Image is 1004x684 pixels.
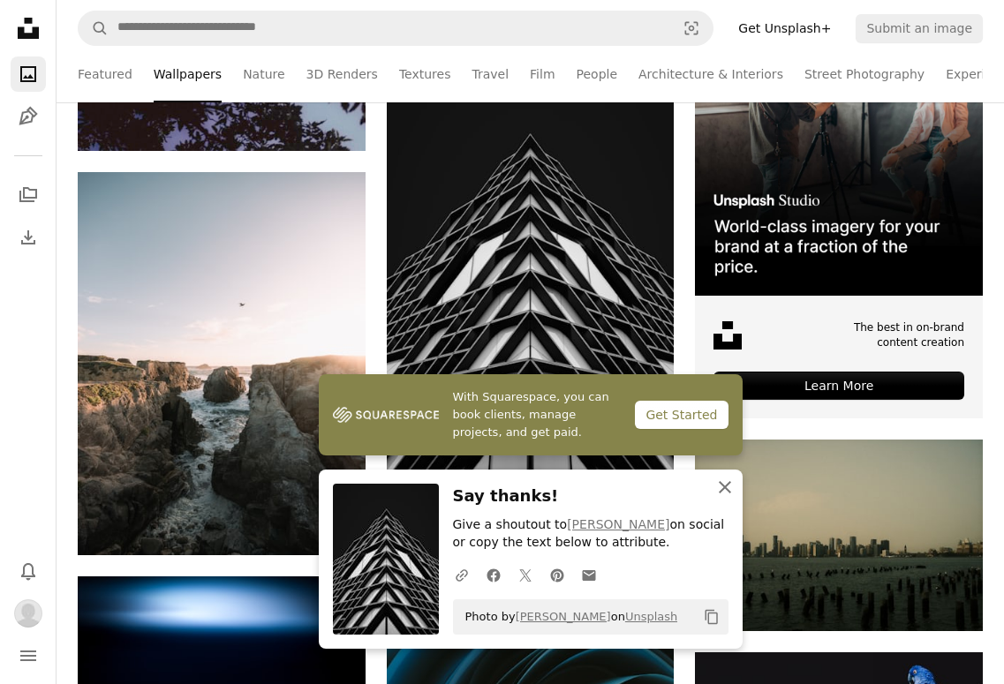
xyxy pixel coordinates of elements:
button: Profile [11,596,46,631]
a: The best in on-brand content creationLearn More [695,8,983,418]
a: Film [530,46,555,102]
a: Share on Facebook [478,557,510,592]
div: Learn More [713,372,964,400]
a: Share over email [573,557,605,592]
a: [PERSON_NAME] [567,517,669,531]
a: Nature [243,46,284,102]
a: Unsplash [625,610,677,623]
img: Modern geometric building facade against dark sky [387,40,675,471]
span: With Squarespace, you can book clients, manage projects, and get paid. [453,388,622,441]
a: 3D Renders [306,46,378,102]
a: Featured [78,46,132,102]
a: With Squarespace, you can book clients, manage projects, and get paid.Get Started [319,374,743,455]
h3: Say thanks! [453,484,728,509]
img: Avatar of user amirali abro [14,599,42,628]
form: Find visuals sitewide [78,11,713,46]
a: People [577,46,618,102]
a: Travel [472,46,509,102]
span: Photo by on [457,603,678,631]
img: Distant cityscape across a body of water [695,440,983,631]
a: Street Photography [804,46,925,102]
a: Home — Unsplash [11,11,46,49]
button: Copy to clipboard [697,602,727,632]
img: file-1631678316303-ed18b8b5cb9cimage [713,321,742,350]
button: Search Unsplash [79,11,109,45]
span: The best in on-brand content creation [841,320,964,350]
a: Photos [11,56,46,92]
button: Visual search [670,11,713,45]
button: Submit an image [856,14,983,42]
a: Get Unsplash+ [728,14,842,42]
a: Share on Pinterest [541,557,573,592]
a: Architecture & Interiors [638,46,783,102]
a: Illustrations [11,99,46,134]
img: Rocky coastline with waves crashing at sunset. [78,172,366,555]
a: Distant cityscape across a body of water [695,527,983,543]
a: Modern geometric building facade against dark sky [387,246,675,262]
img: file-1747939142011-51e5cc87e3c9 [333,402,439,428]
a: Download History [11,220,46,255]
p: Give a shoutout to on social or copy the text below to attribute. [453,516,728,552]
a: Rocky coastline with waves crashing at sunset. [78,355,366,371]
img: file-1715651741414-859baba4300dimage [695,8,983,296]
button: Menu [11,638,46,673]
a: [PERSON_NAME] [516,610,611,623]
div: Get Started [635,401,728,429]
a: Textures [399,46,451,102]
button: Notifications [11,553,46,589]
a: Collections [11,177,46,213]
a: Share on Twitter [510,557,541,592]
